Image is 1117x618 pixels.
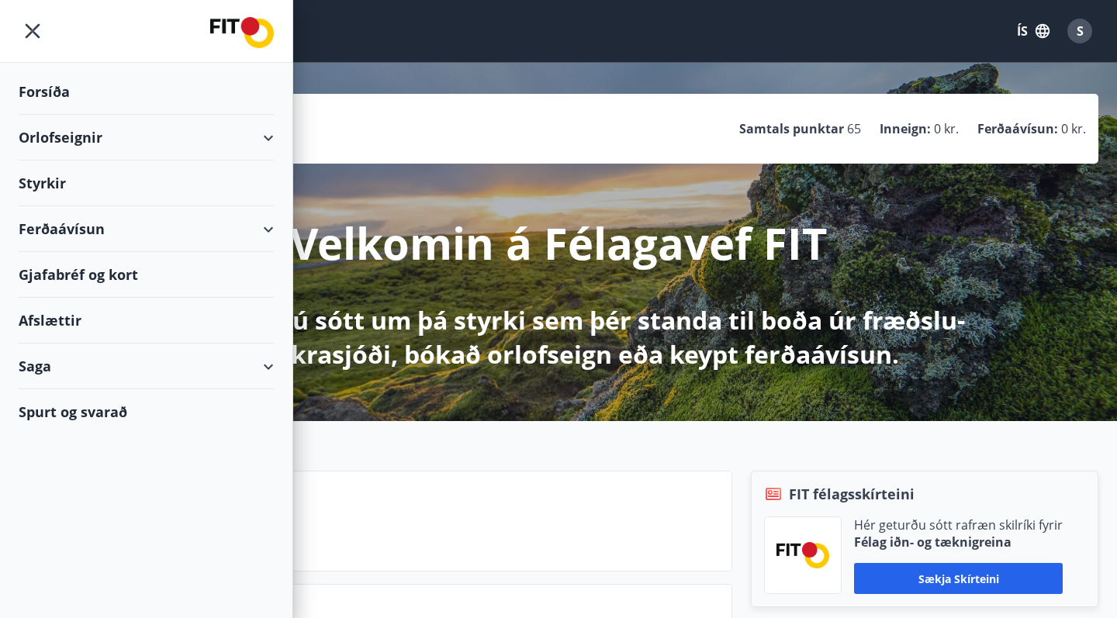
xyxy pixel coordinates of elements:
[1061,120,1086,137] span: 0 kr.
[290,213,827,272] p: Velkomin á Félagavef FIT
[1061,12,1098,50] button: S
[19,252,274,298] div: Gjafabréf og kort
[19,17,47,45] button: menu
[934,120,959,137] span: 0 kr.
[19,206,274,252] div: Ferðaávísun
[739,120,844,137] p: Samtals punktar
[854,563,1063,594] button: Sækja skírteini
[149,303,968,371] p: Hér getur þú sótt um þá styrki sem þér standa til boða úr fræðslu- og sjúkrasjóði, bókað orlofsei...
[789,484,915,504] span: FIT félagsskírteini
[19,161,274,206] div: Styrkir
[854,533,1063,551] p: Félag iðn- og tæknigreina
[133,510,719,537] p: Næstu helgi
[19,115,274,161] div: Orlofseignir
[19,389,274,434] div: Spurt og svarað
[854,516,1063,533] p: Hér geturðu sótt rafræn skilríki fyrir
[19,344,274,389] div: Saga
[1077,22,1084,40] span: S
[19,298,274,344] div: Afslættir
[19,69,274,115] div: Forsíða
[847,120,861,137] span: 65
[776,542,829,568] img: FPQVkF9lTnNbbaRSFyT17YYeljoOGk5m51IhT0bO.png
[977,120,1058,137] p: Ferðaávísun :
[210,17,274,48] img: union_logo
[1008,17,1058,45] button: ÍS
[880,120,931,137] p: Inneign :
